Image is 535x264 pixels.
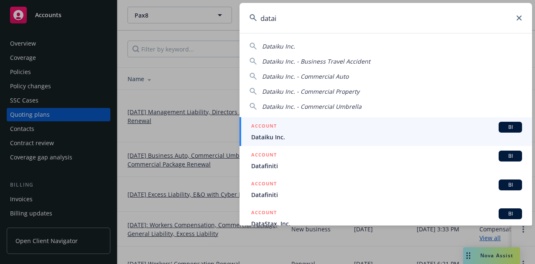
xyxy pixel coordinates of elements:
h5: ACCOUNT [251,179,277,190]
span: Dataiku Inc. - Business Travel Accident [262,57,370,65]
span: Datafiniti [251,161,522,170]
a: ACCOUNTBIDataStax, Inc. [239,204,532,233]
span: BI [502,152,519,160]
span: Dataiku Inc. - Commercial Property [262,87,359,95]
span: BI [502,181,519,189]
span: Dataiku Inc. [251,133,522,141]
a: ACCOUNTBIDatafiniti [239,175,532,204]
span: Dataiku Inc. [262,42,295,50]
span: Dataiku Inc. - Commercial Auto [262,72,349,80]
a: ACCOUNTBIDatafiniti [239,146,532,175]
h5: ACCOUNT [251,151,277,161]
span: DataStax, Inc. [251,219,522,228]
h5: ACCOUNT [251,208,277,218]
h5: ACCOUNT [251,122,277,132]
span: BI [502,210,519,218]
span: Datafiniti [251,190,522,199]
span: Dataiku Inc. - Commercial Umbrella [262,103,362,110]
span: BI [502,123,519,131]
input: Search... [239,3,532,33]
a: ACCOUNTBIDataiku Inc. [239,117,532,146]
